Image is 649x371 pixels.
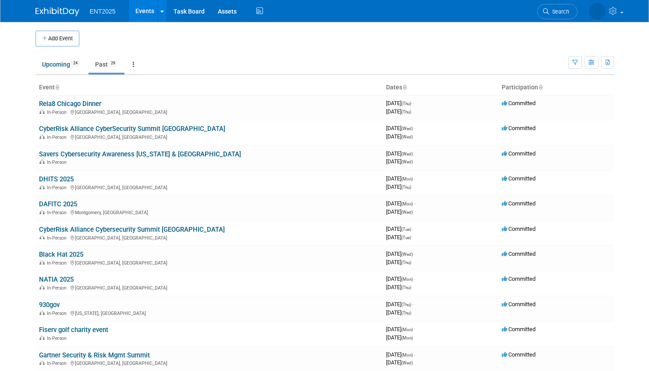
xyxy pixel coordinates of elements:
[401,159,413,164] span: (Wed)
[39,311,45,315] img: In-Person Event
[386,100,414,106] span: [DATE]
[401,101,411,106] span: (Thu)
[401,110,411,114] span: (Thu)
[414,150,415,157] span: -
[89,56,124,73] a: Past29
[498,80,614,95] th: Participation
[39,285,45,290] img: In-Person Event
[39,226,225,233] a: CyberRisk Alliance Cybersecurity Summit [GEOGRAPHIC_DATA]
[39,108,379,115] div: [GEOGRAPHIC_DATA], [GEOGRAPHIC_DATA]
[386,175,415,182] span: [DATE]
[39,360,45,365] img: In-Person Event
[39,284,379,291] div: [GEOGRAPHIC_DATA], [GEOGRAPHIC_DATA]
[589,3,606,20] img: Rose Bodin
[386,251,415,257] span: [DATE]
[39,301,60,309] a: 930gov
[386,351,415,358] span: [DATE]
[386,150,415,157] span: [DATE]
[502,175,536,182] span: Committed
[414,200,415,207] span: -
[39,200,77,208] a: DAFITC 2025
[39,150,241,158] a: Savers Cybersecurity Awareness [US_STATE] & [GEOGRAPHIC_DATA]
[386,208,413,215] span: [DATE]
[401,353,413,357] span: (Mon)
[502,276,536,282] span: Committed
[386,301,414,307] span: [DATE]
[401,336,413,340] span: (Mon)
[502,251,536,257] span: Committed
[90,8,116,15] span: ENT2025
[35,31,79,46] button: Add Event
[39,235,45,240] img: In-Person Event
[39,260,45,265] img: In-Person Event
[412,301,414,307] span: -
[386,276,415,282] span: [DATE]
[386,158,413,165] span: [DATE]
[39,309,379,316] div: [US_STATE], [GEOGRAPHIC_DATA]
[386,125,415,131] span: [DATE]
[386,326,415,332] span: [DATE]
[47,134,69,140] span: In-Person
[71,60,80,67] span: 24
[386,359,413,366] span: [DATE]
[401,177,413,181] span: (Mon)
[39,100,101,108] a: Rela8 Chicago Dinner
[412,100,414,106] span: -
[39,159,45,164] img: In-Person Event
[414,175,415,182] span: -
[401,260,411,265] span: (Thu)
[401,201,413,206] span: (Mon)
[412,226,414,232] span: -
[39,259,379,266] div: [GEOGRAPHIC_DATA], [GEOGRAPHIC_DATA]
[39,276,74,283] a: NATIA 2025
[401,302,411,307] span: (Thu)
[414,125,415,131] span: -
[39,175,74,183] a: DHITS 2025
[401,152,413,156] span: (Wed)
[401,277,413,282] span: (Mon)
[47,285,69,291] span: In-Person
[502,200,536,207] span: Committed
[386,108,411,115] span: [DATE]
[414,276,415,282] span: -
[401,360,413,365] span: (Wed)
[402,84,407,91] a: Sort by Start Date
[39,185,45,189] img: In-Person Event
[39,133,379,140] div: [GEOGRAPHIC_DATA], [GEOGRAPHIC_DATA]
[35,56,87,73] a: Upcoming24
[502,125,536,131] span: Committed
[39,234,379,241] div: [GEOGRAPHIC_DATA], [GEOGRAPHIC_DATA]
[401,185,411,190] span: (Thu)
[47,110,69,115] span: In-Person
[401,227,411,232] span: (Tue)
[386,334,413,341] span: [DATE]
[47,185,69,191] span: In-Person
[401,311,411,315] span: (Thu)
[39,110,45,114] img: In-Person Event
[47,159,69,165] span: In-Person
[538,84,543,91] a: Sort by Participation Type
[39,336,45,340] img: In-Person Event
[386,284,411,290] span: [DATE]
[108,60,118,67] span: 29
[401,327,413,332] span: (Mon)
[401,126,413,131] span: (Wed)
[502,100,536,106] span: Committed
[386,133,413,140] span: [DATE]
[386,234,411,240] span: [DATE]
[414,326,415,332] span: -
[39,210,45,214] img: In-Person Event
[386,226,414,232] span: [DATE]
[39,208,379,216] div: Montgomery, [GEOGRAPHIC_DATA]
[47,235,69,241] span: In-Person
[414,251,415,257] span: -
[39,125,225,133] a: CyberRisk Alliance CyberSecurity Summit [GEOGRAPHIC_DATA]
[39,134,45,139] img: In-Person Event
[502,301,536,307] span: Committed
[549,8,569,15] span: Search
[502,326,536,332] span: Committed
[39,351,150,359] a: Gartner Security & Risk Mgmt Summit
[47,336,69,341] span: In-Person
[39,326,108,334] a: Fiserv golf charity event
[39,359,379,366] div: [GEOGRAPHIC_DATA], [GEOGRAPHIC_DATA]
